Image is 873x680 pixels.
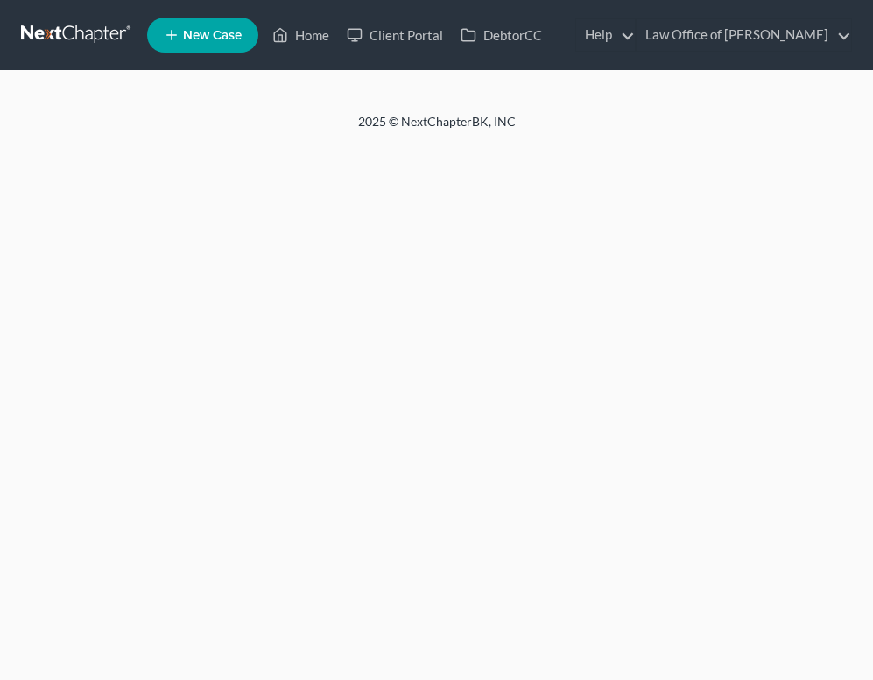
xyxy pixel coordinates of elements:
[338,19,452,51] a: Client Portal
[17,113,857,144] div: 2025 © NextChapterBK, INC
[637,19,851,51] a: Law Office of [PERSON_NAME]
[452,19,551,51] a: DebtorCC
[576,19,635,51] a: Help
[264,19,338,51] a: Home
[147,18,258,53] new-legal-case-button: New Case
